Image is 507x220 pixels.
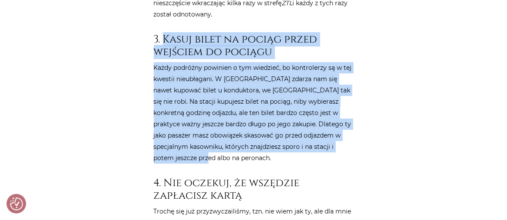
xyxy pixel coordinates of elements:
h3: 3. Kasuj bilet na pociąg przed wejściem do pociągu [154,33,354,59]
img: Revisit consent button [10,197,23,210]
p: Każdy podróżny powinien o tym wiedzieć, bo kontrolerzy są w tej kwestii nieubłagani. W [GEOGRAPHI... [154,62,354,164]
button: Preferencje co do zgód [10,197,23,210]
h3: 4. Nie oczekuj, że wszędzie zapłacisz kartą [154,177,354,202]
